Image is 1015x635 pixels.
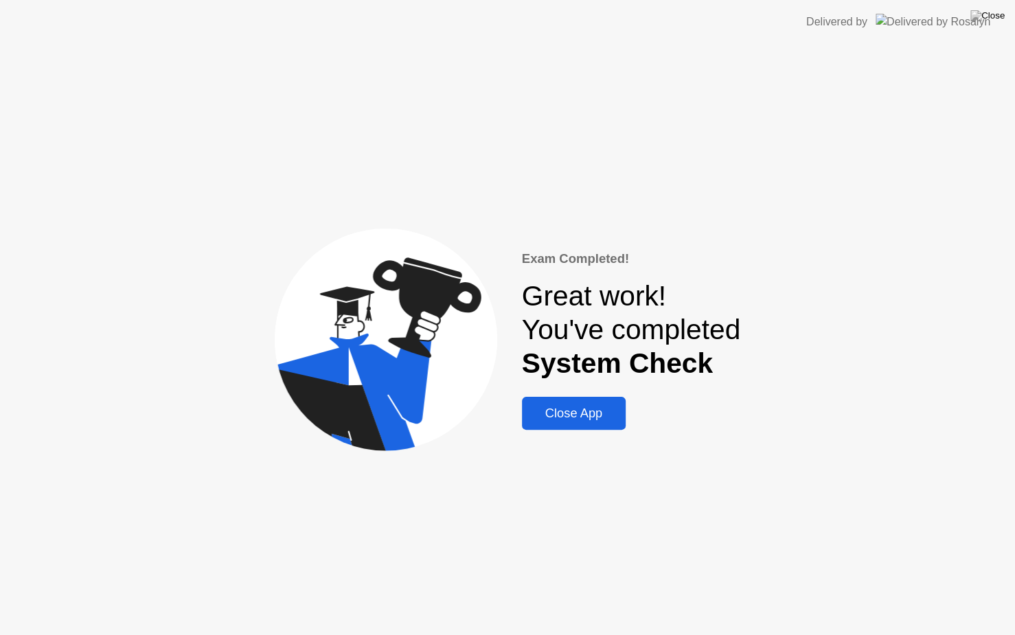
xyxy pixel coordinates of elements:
b: System Check [522,347,713,379]
img: Close [970,10,1005,21]
div: Close App [526,406,621,421]
button: Close App [522,397,626,430]
div: Great work! You've completed [522,279,740,380]
div: Delivered by [806,14,867,30]
div: Exam Completed! [522,249,740,268]
img: Delivered by Rosalyn [876,14,990,30]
